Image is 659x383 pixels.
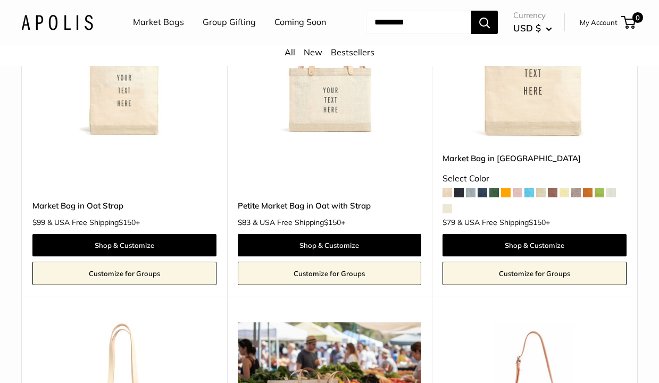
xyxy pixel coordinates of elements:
a: Customize for Groups [443,262,627,285]
span: & USA Free Shipping + [47,219,140,226]
input: Search... [366,11,471,34]
span: $83 [238,218,251,227]
a: Customize for Groups [32,262,216,285]
span: USD $ [513,22,541,34]
a: Shop & Customize [443,234,627,256]
span: $150 [529,218,546,227]
a: Market Bags [133,14,184,30]
span: & USA Free Shipping + [457,219,550,226]
span: & USA Free Shipping + [253,219,345,226]
a: Coming Soon [274,14,326,30]
a: Market Bag in [GEOGRAPHIC_DATA] [443,152,627,164]
a: Customize for Groups [238,262,422,285]
button: USD $ [513,20,552,37]
a: Group Gifting [203,14,256,30]
a: Shop & Customize [238,234,422,256]
span: 0 [632,12,643,23]
span: $79 [443,218,455,227]
button: Search [471,11,498,34]
span: Currency [513,8,552,23]
a: Petite Market Bag in Oat with Strap [238,199,422,212]
a: Shop & Customize [32,234,216,256]
img: Apolis [21,14,93,30]
a: Market Bag in Oat Strap [32,199,216,212]
a: Bestsellers [331,47,374,57]
span: $150 [119,218,136,227]
a: 0 [622,16,636,29]
a: My Account [580,16,618,29]
div: Select Color [443,171,627,187]
a: New [304,47,322,57]
a: All [285,47,295,57]
span: $99 [32,218,45,227]
span: $150 [324,218,341,227]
